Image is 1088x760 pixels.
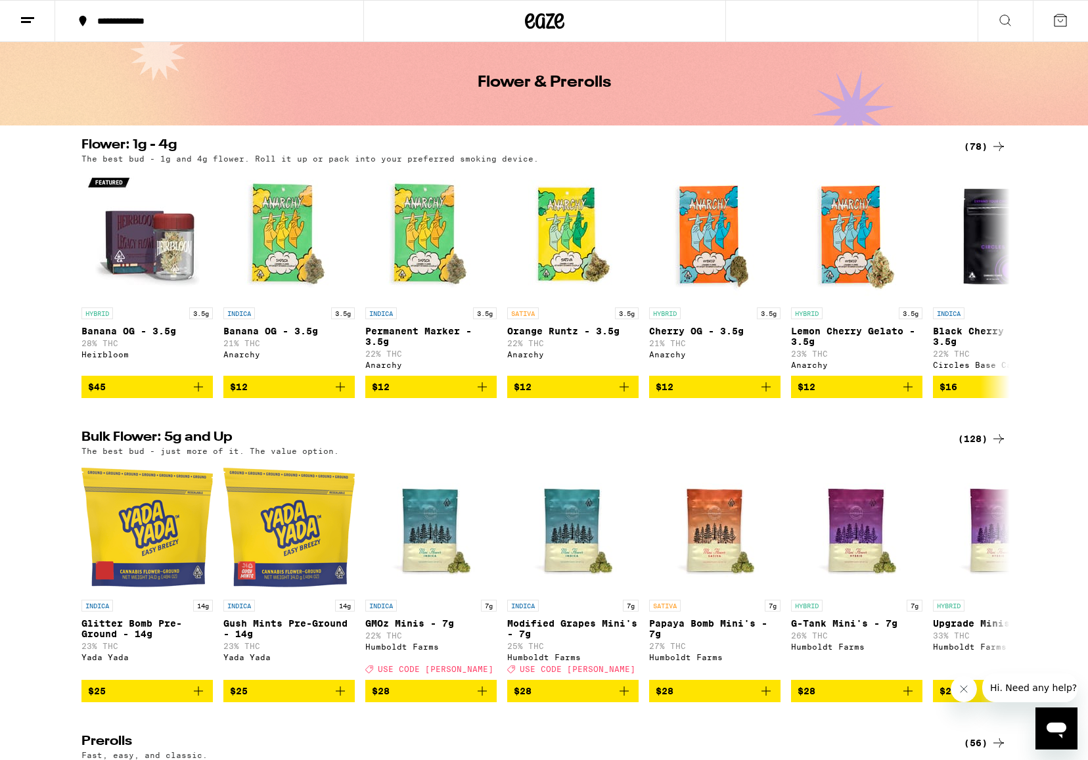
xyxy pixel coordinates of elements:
[1035,707,1077,749] iframe: Button to launch messaging window
[365,307,397,319] p: INDICA
[478,75,611,91] h1: Flower & Prerolls
[193,600,213,612] p: 14g
[81,735,942,751] h2: Prerolls
[223,462,355,680] a: Open page for Gush Mints Pre-Ground - 14g from Yada Yada
[81,462,213,680] a: Open page for Glitter Bomb Pre-Ground - 14g from Yada Yada
[365,462,497,680] a: Open page for GMOz Minis - 7g from Humboldt Farms
[365,169,497,376] a: Open page for Permanent Marker - 3.5g from Anarchy
[520,665,635,673] span: USE CODE [PERSON_NAME]
[189,307,213,319] p: 3.5g
[933,169,1064,376] a: Open page for Black Cherry Gelato - 3.5g from Circles Base Camp
[223,350,355,359] div: Anarchy
[649,600,681,612] p: SATIVA
[964,735,1007,751] div: (56)
[907,600,922,612] p: 7g
[514,382,532,392] span: $12
[656,686,673,696] span: $28
[649,169,781,301] img: Anarchy - Cherry OG - 3.5g
[223,307,255,319] p: INDICA
[507,169,639,301] img: Anarchy - Orange Runtz - 3.5g
[81,447,339,455] p: The best bud - just more of it. The value option.
[649,326,781,336] p: Cherry OG - 3.5g
[791,169,922,376] a: Open page for Lemon Cherry Gelato - 3.5g from Anarchy
[223,653,355,661] div: Yada Yada
[649,618,781,639] p: Papaya Bomb Mini's - 7g
[81,350,213,359] div: Heirbloom
[81,307,113,319] p: HYBRID
[365,349,497,358] p: 22% THC
[81,376,213,398] button: Add to bag
[81,326,213,336] p: Banana OG - 3.5g
[791,642,922,651] div: Humboldt Farms
[649,350,781,359] div: Anarchy
[223,618,355,639] p: Gush Mints Pre-Ground - 14g
[933,600,964,612] p: HYBRID
[81,642,213,650] p: 23% THC
[940,686,957,696] span: $28
[791,680,922,702] button: Add to bag
[791,600,823,612] p: HYBRID
[933,462,1064,593] img: Humboldt Farms - Upgrade Minis - 7g
[791,376,922,398] button: Add to bag
[230,382,248,392] span: $12
[933,326,1064,347] p: Black Cherry Gelato - 3.5g
[223,680,355,702] button: Add to bag
[81,169,213,376] a: Open page for Banana OG - 3.5g from Heirbloom
[81,600,113,612] p: INDICA
[933,462,1064,680] a: Open page for Upgrade Minis - 7g from Humboldt Farms
[649,653,781,661] div: Humboldt Farms
[507,653,639,661] div: Humboldt Farms
[81,339,213,347] p: 28% THC
[81,751,208,759] p: Fast, easy, and classic.
[933,349,1064,358] p: 22% THC
[473,307,497,319] p: 3.5g
[365,326,497,347] p: Permanent Marker - 3.5g
[933,618,1064,629] p: Upgrade Minis - 7g
[365,376,497,398] button: Add to bag
[964,139,1007,154] a: (78)
[223,642,355,650] p: 23% THC
[507,339,639,347] p: 22% THC
[81,139,942,154] h2: Flower: 1g - 4g
[365,642,497,651] div: Humboldt Farms
[378,665,493,673] span: USE CODE [PERSON_NAME]
[791,631,922,640] p: 26% THC
[365,631,497,640] p: 22% THC
[507,642,639,650] p: 25% THC
[81,462,213,593] img: Yada Yada - Glitter Bomb Pre-Ground - 14g
[507,350,639,359] div: Anarchy
[951,676,977,702] iframe: Close message
[365,462,497,593] img: Humboldt Farms - GMOz Minis - 7g
[331,307,355,319] p: 3.5g
[933,642,1064,651] div: Humboldt Farms
[933,361,1064,369] div: Circles Base Camp
[649,169,781,376] a: Open page for Cherry OG - 3.5g from Anarchy
[958,431,1007,447] div: (128)
[81,653,213,661] div: Yada Yada
[335,600,355,612] p: 14g
[507,600,539,612] p: INDICA
[481,600,497,612] p: 7g
[223,169,355,301] img: Anarchy - Banana OG - 3.5g
[791,307,823,319] p: HYBRID
[649,462,781,680] a: Open page for Papaya Bomb Mini's - 7g from Humboldt Farms
[933,307,964,319] p: INDICA
[982,673,1077,702] iframe: Message from company
[507,680,639,702] button: Add to bag
[507,618,639,639] p: Modified Grapes Mini's - 7g
[81,618,213,639] p: Glitter Bomb Pre-Ground - 14g
[765,600,781,612] p: 7g
[88,382,106,392] span: $45
[365,680,497,702] button: Add to bag
[933,169,1064,301] img: Circles Base Camp - Black Cherry Gelato - 3.5g
[81,431,942,447] h2: Bulk Flower: 5g and Up
[81,169,213,301] img: Heirbloom - Banana OG - 3.5g
[649,339,781,347] p: 21% THC
[615,307,639,319] p: 3.5g
[757,307,781,319] p: 3.5g
[791,326,922,347] p: Lemon Cherry Gelato - 3.5g
[507,169,639,376] a: Open page for Orange Runtz - 3.5g from Anarchy
[372,686,390,696] span: $28
[933,680,1064,702] button: Add to bag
